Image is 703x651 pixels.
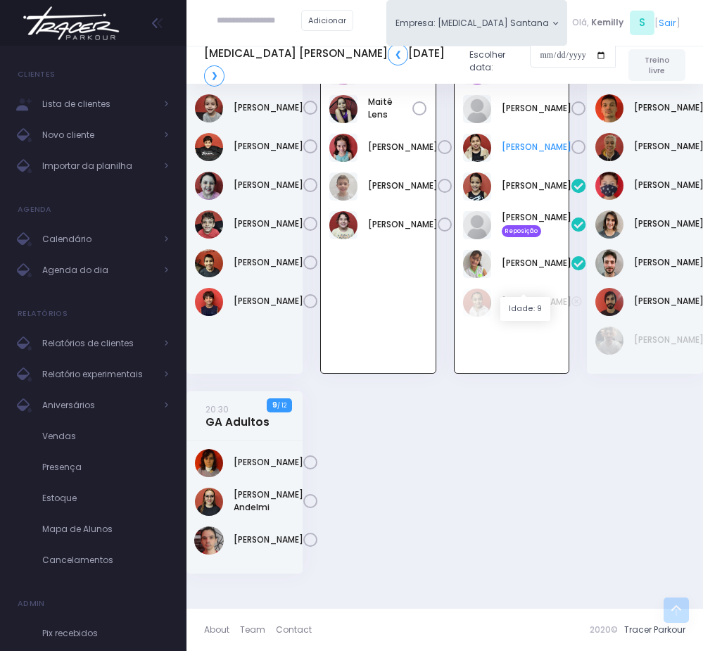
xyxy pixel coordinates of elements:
img: Victoria Franco [329,211,357,239]
div: [ ] [567,8,685,37]
img: Rodrigo Leite da Silva [595,288,623,316]
span: Presença [42,458,169,476]
small: / 12 [277,401,286,410]
img: Marina Bravo Tavares de Lima [463,172,491,201]
span: Cancelamentos [42,551,169,569]
h4: Agenda [18,196,52,224]
span: Reposição [502,225,542,236]
img: Felipe Freire [595,94,623,122]
a: [PERSON_NAME] [502,257,571,270]
img: Isadora Rocha de Campos [463,95,491,123]
a: Treino livre [628,49,685,81]
div: Idade: 9 [500,297,550,321]
a: [PERSON_NAME] Reposição [502,211,571,236]
a: [PERSON_NAME] [234,295,303,308]
a: [PERSON_NAME] [234,179,303,191]
strong: 9 [272,400,277,410]
a: [PERSON_NAME] [234,101,303,114]
a: [PERSON_NAME] [234,217,303,230]
a: [PERSON_NAME] Andelmi [234,488,303,514]
img: Beatriz Valentim Perna [195,449,223,477]
h4: Relatórios [18,300,68,328]
a: [PERSON_NAME] [234,256,303,269]
span: Relatórios de clientes [42,334,155,353]
a: [PERSON_NAME] [234,140,303,153]
img: Manoela mafra [329,134,357,162]
img: Valentina Eduarda Azevedo [463,211,491,239]
a: About [204,617,240,643]
span: 2020© [590,624,618,636]
a: [PERSON_NAME] [368,179,438,192]
span: Mapa de Alunos [42,520,169,538]
img: Guilherme D'Oswaldo [595,133,623,161]
a: ❮ [388,44,408,65]
a: [PERSON_NAME] [234,456,303,469]
img: Vittória Martins Ferreira [463,250,491,278]
h4: Admin [18,590,45,618]
img: Maria Clara C. Andelmi [195,488,223,516]
span: Kemilly [591,16,623,29]
img: Noah Amorim [195,249,223,277]
h5: [MEDICAL_DATA] [PERSON_NAME] [DATE] [204,44,459,86]
img: Gustavo Gyurkovits [195,94,223,122]
span: Lista de clientes [42,95,155,113]
a: Sair [659,16,676,30]
a: [PERSON_NAME] [368,141,438,153]
span: Estoque [42,489,169,507]
span: Novo cliente [42,126,155,144]
div: Escolher data: [204,39,616,90]
a: Team [240,617,276,643]
span: Aniversários [42,396,155,415]
a: [PERSON_NAME] [368,218,438,231]
span: Olá, [572,16,589,29]
img: Mário José Tchakerian Net [195,210,223,239]
span: S [630,11,654,35]
span: Agenda do dia [42,261,155,279]
span: Vendas [42,427,169,445]
img: Victor Serradilha de Aguiar [194,526,224,555]
img: Manuela Soggio [195,172,223,200]
img: Vitória schiavetto chatagnier [463,134,491,162]
a: [PERSON_NAME] [502,179,571,192]
img: Carolina Lima Trindade [463,289,491,317]
a: Adicionar [301,10,353,31]
img: Lorenzo Bortoletto de Alencar [195,133,223,161]
a: [PERSON_NAME] [502,141,571,153]
img: Pedro Ferreirinho [595,327,623,355]
img: Gustavo Gaiot [595,172,623,200]
img: Theo Valotto [195,288,223,316]
img: Pedro Barsi [329,172,357,201]
a: Tracer Parkour [624,624,685,636]
a: 20:30GA Adultos [205,403,270,429]
h4: Clientes [18,61,55,89]
small: 20:30 [205,403,229,415]
a: [PERSON_NAME] [234,533,303,546]
span: Relatório experimentais [42,365,155,384]
a: Contact [276,617,312,643]
img: Paloma Botana [595,210,623,239]
a: Maitê Lens [368,96,412,121]
img: Maitê Lens [329,95,357,123]
a: [PERSON_NAME] [502,102,571,115]
img: Rafael Eiras Freitas [595,249,623,277]
a: ❯ [204,65,224,87]
span: Pix recebidos [42,624,169,643]
span: Importar da planilha [42,157,155,175]
span: Calendário [42,230,155,248]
